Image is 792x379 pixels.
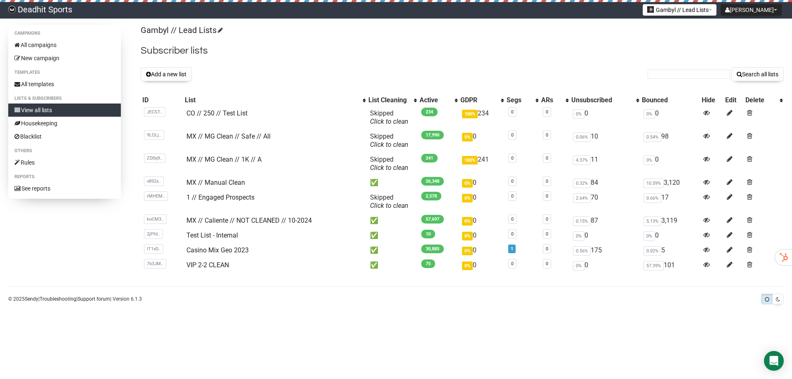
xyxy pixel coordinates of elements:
[40,296,76,302] a: Troubleshooting
[546,261,548,266] a: 0
[78,296,110,302] a: Support forum
[643,155,655,165] span: 0%
[546,193,548,199] a: 0
[570,175,640,190] td: 84
[642,96,698,104] div: Bounced
[144,214,167,224] span: koCM3..
[370,118,408,125] a: Click to clean
[141,94,183,106] th: ID: No sort applied, sorting is disabled
[186,217,312,224] a: MX // Caliente // NOT CLEANED // 10-2024
[370,109,408,125] span: Skipped
[144,244,163,254] span: lT1vD..
[8,294,142,304] p: © 2025 | | | Version 6.1.3
[459,175,505,190] td: 0
[640,228,700,243] td: 0
[570,129,640,152] td: 10
[643,246,661,256] span: 0.02%
[573,179,591,188] span: 0.32%
[573,231,585,241] span: 0%
[546,217,548,222] a: 0
[745,96,775,104] div: Delete
[186,132,271,140] a: MX // MG Clean // Safe // All
[8,172,121,182] li: Reports
[546,231,548,237] a: 0
[546,246,548,252] a: 0
[462,232,473,240] span: 0%
[8,104,121,117] a: View all lists
[511,217,514,222] a: 0
[643,261,664,271] span: 57.39%
[186,231,238,239] a: Test List - Internal
[459,190,505,213] td: 0
[571,96,632,104] div: Unsubscribed
[8,94,121,104] li: Lists & subscribers
[640,213,700,228] td: 3,119
[462,261,473,270] span: 0%
[640,190,700,213] td: 17
[462,133,473,141] span: 0%
[511,231,514,237] a: 0
[546,132,548,138] a: 0
[8,78,121,91] a: All templates
[640,129,700,152] td: 98
[459,129,505,152] td: 0
[725,96,742,104] div: Edit
[724,94,744,106] th: Edit: No sort applied, sorting is disabled
[511,109,514,115] a: 0
[462,156,478,165] span: 100%
[25,296,38,302] a: Sendy
[420,96,450,104] div: Active
[367,228,418,243] td: ✅
[570,213,640,228] td: 87
[511,132,514,138] a: 0
[462,217,473,226] span: 0%
[370,202,408,210] a: Click to clean
[721,4,782,16] button: [PERSON_NAME]
[370,164,408,172] a: Click to clean
[573,246,591,256] span: 0.56%
[570,258,640,273] td: 0
[460,96,497,104] div: GDPR
[546,179,548,184] a: 0
[421,192,441,200] span: 2,578
[462,194,473,202] span: 0%
[744,94,784,106] th: Delete: No sort applied, activate to apply an ascending sort
[570,94,640,106] th: Unsubscribed: No sort applied, activate to apply an ascending sort
[573,193,591,203] span: 2.64%
[367,94,418,106] th: List Cleaning: No sort applied, activate to apply an ascending sort
[540,94,570,106] th: ARs: No sort applied, activate to apply an ascending sort
[507,96,531,104] div: Segs
[8,182,121,195] a: See reports
[640,175,700,190] td: 3,120
[643,109,655,119] span: 0%
[144,130,164,140] span: 9LQLj..
[459,243,505,258] td: 0
[8,52,121,65] a: New campaign
[186,155,262,163] a: MX // MG Clean // 1K // A
[459,213,505,228] td: 0
[640,258,700,273] td: 101
[8,146,121,156] li: Others
[764,351,784,371] div: Open Intercom Messenger
[731,67,784,81] button: Search all lists
[643,231,655,241] span: 0%
[511,246,513,252] a: 1
[640,106,700,129] td: 0
[141,67,192,81] button: Add a new list
[640,94,700,106] th: Bounced: No sort applied, sorting is disabled
[573,217,591,226] span: 0.15%
[8,130,121,143] a: Blacklist
[8,117,121,130] a: Housekeeping
[643,193,661,203] span: 0.66%
[418,94,459,106] th: Active: No sort applied, activate to apply an ascending sort
[144,229,163,239] span: 2jPfd..
[186,179,245,186] a: MX // Manual Clean
[8,28,121,38] li: Campaigns
[702,96,722,104] div: Hide
[462,110,478,118] span: 100%
[367,213,418,228] td: ✅
[367,175,418,190] td: ✅
[541,96,562,104] div: ARs
[570,106,640,129] td: 0
[640,152,700,175] td: 0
